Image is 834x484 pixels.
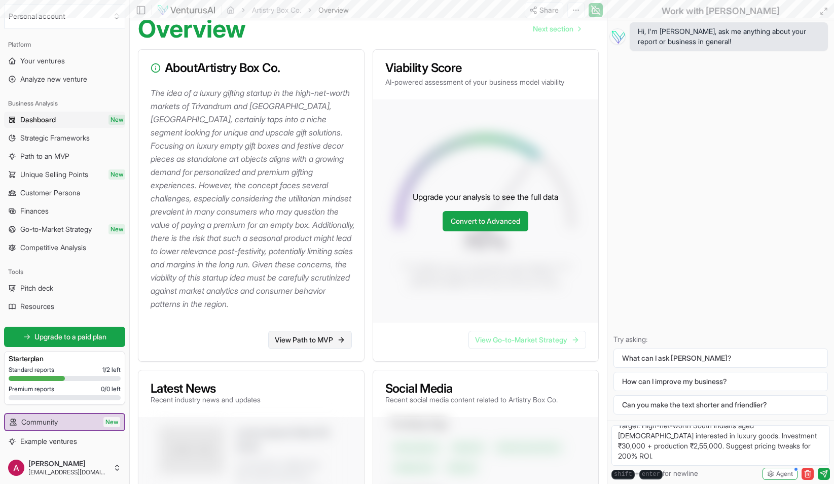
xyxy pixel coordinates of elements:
[385,62,587,74] h3: Viability Score
[4,239,125,256] a: Competitive Analysis
[4,166,125,183] a: Unique Selling PointsNew
[4,130,125,146] a: Strategic Frameworks
[102,366,121,374] span: 1 / 2 left
[776,470,793,478] span: Agent
[4,280,125,296] a: Pitch deck
[4,456,125,480] button: [PERSON_NAME][EMAIL_ADDRESS][DOMAIN_NAME]
[525,19,589,39] a: Go to next page
[20,301,54,312] span: Resources
[108,115,125,125] span: New
[108,169,125,180] span: New
[611,425,830,466] textarea: Evaluate viability of a luxury empty gift-box startup in [GEOGRAPHIC_DATA]/[GEOGRAPHIC_DATA], [GE...
[4,95,125,112] div: Business Analysis
[525,19,589,39] nav: pagination
[613,349,828,368] button: What can I ask [PERSON_NAME]?
[20,243,86,253] span: Competitive Analysis
[533,24,573,34] span: Next section
[609,28,626,45] img: Vera
[20,436,77,446] span: Example ventures
[385,77,587,87] p: AI-powered assessment of your business model viability
[20,169,88,180] span: Unique Selling Points
[9,354,121,364] h3: Starter plan
[138,17,246,41] h1: Overview
[638,26,820,47] span: Hi, I'm [PERSON_NAME], ask me anything about your report or business in general!
[28,468,109,476] span: [EMAIL_ADDRESS][DOMAIN_NAME]
[413,191,558,203] p: Upgrade your analysis to see the full data
[639,470,663,479] kbd: enter
[20,206,49,216] span: Finances
[151,86,356,310] p: The idea of a luxury gifting startup in the high-net-worth markets of Trivandrum and [GEOGRAPHIC_...
[9,385,54,393] span: Premium reports
[4,37,125,53] div: Platform
[20,224,92,234] span: Go-to-Market Strategy
[103,417,120,427] span: New
[108,224,125,234] span: New
[268,331,352,349] a: View Path to MVP
[385,395,558,405] p: Recent social media content related to Artistry Box Co.
[21,417,58,427] span: Community
[4,71,125,87] a: Analyze new venture
[4,327,125,347] a: Upgrade to a paid plan
[101,385,121,393] span: 0 / 0 left
[20,115,56,125] span: Dashboard
[34,332,106,342] span: Upgrade to a paid plan
[4,221,125,237] a: Go-to-Market StrategyNew
[468,331,586,349] a: View Go-to-Market Strategy
[9,366,54,374] span: Standard reports
[20,283,53,293] span: Pitch deck
[4,298,125,315] a: Resources
[4,148,125,164] a: Path to an MVP
[443,211,528,231] a: Convert to Advanced
[20,188,80,198] span: Customer Persona
[20,74,87,84] span: Analyze new venture
[385,383,558,395] h3: Social Media
[5,414,124,430] a: CommunityNew
[20,133,90,143] span: Strategic Frameworks
[4,112,125,128] a: DashboardNew
[611,468,698,479] span: + for newline
[4,185,125,201] a: Customer Persona
[20,56,65,66] span: Your ventures
[613,372,828,391] button: How can I improve my business?
[763,468,797,480] button: Agent
[611,470,635,479] kbd: shift
[151,383,261,395] h3: Latest News
[613,334,828,344] p: Try asking:
[4,264,125,280] div: Tools
[4,203,125,219] a: Finances
[28,459,109,468] span: [PERSON_NAME]
[4,433,125,450] a: Example ventures
[151,395,261,405] p: Recent industry news and updates
[4,53,125,69] a: Your ventures
[20,151,69,161] span: Path to an MVP
[151,62,352,74] h3: About Artistry Box Co.
[613,395,828,414] button: Can you make the text shorter and friendlier?
[8,460,24,476] img: ACg8ocIaNuv5RVSHagVcnSnKtZ9pydn2AkGFLJBso1ww16uhC-NpjQ=s96-c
